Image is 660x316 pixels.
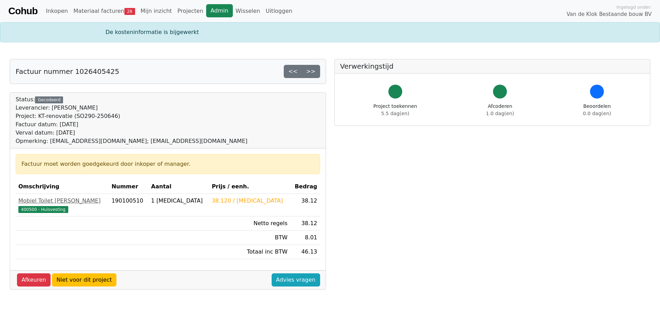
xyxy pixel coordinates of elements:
h5: Factuur nummer 1026405425 [16,67,119,76]
div: 38.120 / [MEDICAL_DATA] [212,197,288,205]
div: Project: KT-renovatie (SO290-250646) [16,112,247,120]
a: Mobiel Toilet [PERSON_NAME]400500 - Huisvesting [18,197,106,213]
a: Inkopen [43,4,70,18]
a: << [284,65,302,78]
a: Advies vragen [272,273,320,287]
td: 8.01 [290,231,320,245]
div: Factuur datum: [DATE] [16,120,247,129]
a: Afkeuren [17,273,51,287]
a: Cohub [8,3,37,19]
a: Materiaal facturen28 [71,4,138,18]
td: 46.13 [290,245,320,259]
th: Bedrag [290,180,320,194]
div: Project toekennen [373,103,417,117]
div: Beoordelen [583,103,611,117]
a: Projecten [175,4,206,18]
td: Netto regels [209,216,290,231]
th: Prijs / eenh. [209,180,290,194]
a: Uitloggen [263,4,295,18]
span: 5.5 dag(en) [381,111,409,116]
a: Niet voor dit project [52,273,116,287]
span: 0.0 dag(en) [583,111,611,116]
div: Afcoderen [486,103,514,117]
th: Nummer [109,180,148,194]
a: Admin [206,4,233,17]
td: 190100510 [109,194,148,216]
td: Totaal inc BTW [209,245,290,259]
div: De kosteninformatie is bijgewerkt [102,28,559,36]
div: Gecodeerd [35,96,63,103]
span: 28 [124,8,135,15]
th: Aantal [148,180,209,194]
div: Status: [16,95,247,145]
span: 400500 - Huisvesting [18,206,68,213]
span: 1.0 dag(en) [486,111,514,116]
a: >> [302,65,320,78]
div: Opmerking: [EMAIL_ADDRESS][DOMAIN_NAME]; [EMAIL_ADDRESS][DOMAIN_NAME] [16,137,247,145]
div: Factuur moet worden goedgekeurd door inkoper of manager. [21,160,314,168]
div: Leverancier: [PERSON_NAME] [16,104,247,112]
td: BTW [209,231,290,245]
a: Mijn inzicht [138,4,175,18]
td: 38.12 [290,216,320,231]
span: Ingelogd onder: [616,4,652,10]
div: Verval datum: [DATE] [16,129,247,137]
a: Wisselen [233,4,263,18]
h5: Verwerkingstijd [340,62,645,70]
td: 38.12 [290,194,320,216]
span: Van de Klok Bestaande bouw BV [566,10,652,18]
th: Omschrijving [16,180,109,194]
div: 1 [MEDICAL_DATA] [151,197,206,205]
div: Mobiel Toilet [PERSON_NAME] [18,197,106,205]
